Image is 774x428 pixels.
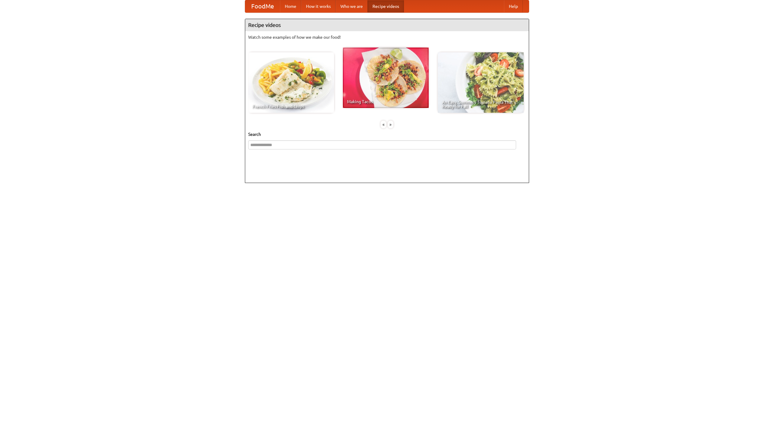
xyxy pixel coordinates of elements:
[381,121,386,128] div: «
[336,0,368,12] a: Who we are
[248,34,526,40] p: Watch some examples of how we make our food!
[438,52,524,113] a: An Easy, Summery Tomato Pasta That's Ready for Fall
[388,121,393,128] div: »
[368,0,404,12] a: Recipe videos
[280,0,301,12] a: Home
[301,0,336,12] a: How it works
[248,131,526,137] h5: Search
[248,52,334,113] a: French Fries Fish and Chips
[343,47,429,108] a: Making Tacos
[504,0,523,12] a: Help
[245,0,280,12] a: FoodMe
[245,19,529,31] h4: Recipe videos
[347,100,424,104] span: Making Tacos
[442,100,519,109] span: An Easy, Summery Tomato Pasta That's Ready for Fall
[252,104,330,109] span: French Fries Fish and Chips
